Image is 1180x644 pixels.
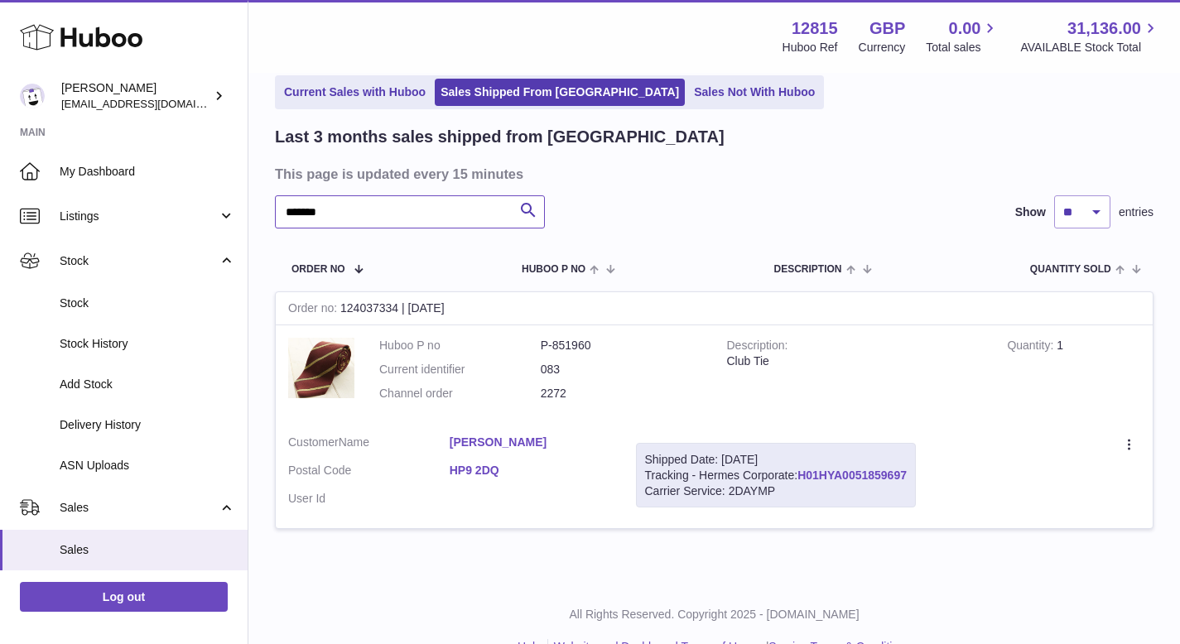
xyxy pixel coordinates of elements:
h2: Last 3 months sales shipped from [GEOGRAPHIC_DATA] [275,126,725,148]
div: [PERSON_NAME] [61,80,210,112]
span: 0.00 [949,17,981,40]
dt: User Id [288,491,450,507]
span: entries [1119,204,1154,220]
span: Stock [60,296,235,311]
span: [EMAIL_ADDRESS][DOMAIN_NAME] [61,97,243,110]
span: Order No [291,264,345,275]
span: Stock History [60,336,235,352]
span: Sales [60,500,218,516]
span: Delivery History [60,417,235,433]
h3: This page is updated every 15 minutes [275,165,1149,183]
strong: Description [727,339,788,356]
span: Description [773,264,841,275]
img: shophawksclub@gmail.com [20,84,45,108]
div: Shipped Date: [DATE] [645,452,907,468]
strong: 12815 [792,17,838,40]
dt: Channel order [379,386,541,401]
dt: Postal Code [288,463,450,483]
span: Customer [288,435,339,449]
a: Sales Not With Huboo [688,79,821,106]
span: ASN Uploads [60,458,235,473]
div: Tracking - Hermes Corporate: [636,443,916,508]
dt: Current identifier [379,362,541,377]
img: 1694385286.jpg [288,338,354,397]
div: Carrier Service: 2DAYMP [645,483,907,499]
strong: Quantity [1007,339,1057,356]
span: Total sales [926,40,999,55]
span: My Dashboard [60,164,235,180]
span: 31,136.00 [1067,17,1141,40]
dt: Huboo P no [379,338,541,353]
span: Add Stock [60,377,235,392]
a: Current Sales with Huboo [278,79,431,106]
a: H01HYA0051859697 [797,469,907,482]
dd: P-851960 [541,338,702,353]
a: 31,136.00 AVAILABLE Stock Total [1020,17,1160,55]
a: Log out [20,582,228,612]
a: Sales Shipped From [GEOGRAPHIC_DATA] [435,79,685,106]
dt: Name [288,435,450,454]
span: AVAILABLE Stock Total [1020,40,1160,55]
strong: Order no [288,301,340,319]
span: Quantity Sold [1030,264,1111,275]
span: Listings [60,209,218,224]
div: Club Tie [727,353,983,369]
span: Sales [60,542,235,558]
p: All Rights Reserved. Copyright 2025 - [DOMAIN_NAME] [262,607,1167,622]
div: Currency [859,40,906,55]
div: Huboo Ref [783,40,838,55]
a: HP9 2DQ [450,463,611,478]
span: Stock [60,253,218,269]
span: Huboo P no [522,264,585,275]
td: 1 [995,325,1153,422]
div: 124037334 | [DATE] [276,292,1153,325]
a: 0.00 Total sales [926,17,999,55]
dd: 083 [541,362,702,377]
dd: 2272 [541,386,702,401]
label: Show [1015,204,1046,220]
a: [PERSON_NAME] [450,435,611,450]
strong: GBP [869,17,905,40]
